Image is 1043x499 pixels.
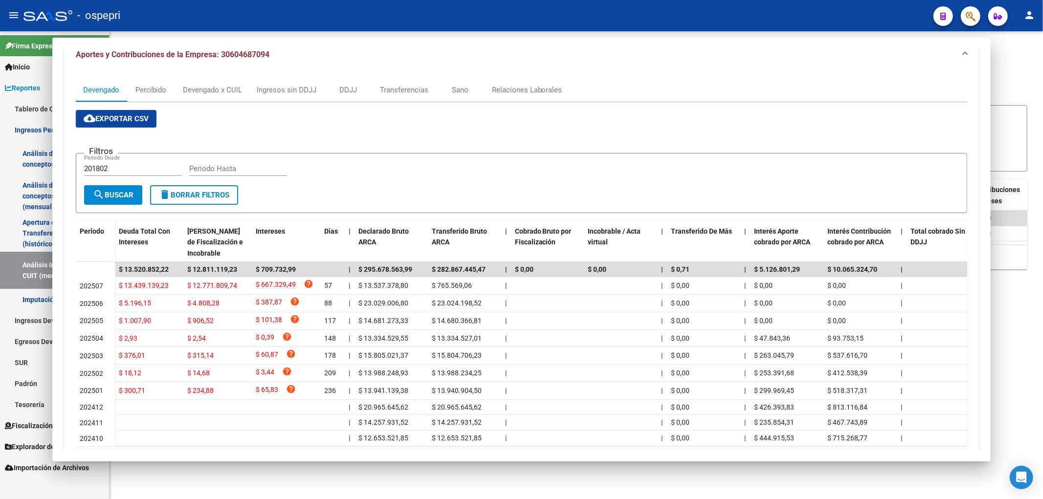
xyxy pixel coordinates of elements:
[432,403,482,411] span: $ 20.965.645,62
[901,369,903,377] span: |
[755,317,773,325] span: $ 0,00
[76,221,115,262] datatable-header-cell: Período
[84,146,118,156] h3: Filtros
[901,418,903,426] span: |
[355,221,428,264] datatable-header-cell: Declarado Bruto ARCA
[119,282,169,289] span: $ 13.439.139,23
[183,221,252,264] datatable-header-cell: Deuda Bruta Neto de Fiscalización e Incobrable
[662,418,663,426] span: |
[77,5,120,26] span: - ospepri
[358,369,408,377] span: $ 13.988.248,93
[80,300,103,307] span: 202506
[755,265,800,273] span: $ 5.126.801,29
[286,349,296,359] i: help
[745,265,747,273] span: |
[505,369,507,377] span: |
[187,227,243,258] span: [PERSON_NAME] de Fiscalización e Incobrable
[755,387,795,394] span: $ 299.969,45
[80,387,103,394] span: 202501
[256,332,274,345] span: $ 0,39
[119,351,145,359] span: $ 376,01
[358,317,408,325] span: $ 14.681.273,33
[828,299,846,307] span: $ 0,00
[290,297,300,306] i: help
[671,434,690,442] span: $ 0,00
[64,70,979,487] div: Aportes y Contribuciones de la Empresa: 30604687094
[501,221,511,264] datatable-header-cell: |
[324,317,336,325] span: 117
[745,317,746,325] span: |
[662,369,663,377] span: |
[80,403,103,411] span: 202412
[505,434,507,442] span: |
[324,282,332,289] span: 57
[432,351,482,359] span: $ 15.804.706,23
[505,227,507,235] span: |
[745,282,746,289] span: |
[349,403,350,411] span: |
[93,191,133,199] span: Buscar
[973,186,1020,205] span: Contribuciones Intereses
[358,403,408,411] span: $ 20.965.645,62
[183,85,242,95] div: Devengado x CUIL
[64,39,979,70] mat-expansion-panel-header: Aportes y Contribuciones de la Empresa: 30604687094
[76,447,252,471] div: 21 total
[290,314,300,324] i: help
[755,434,795,442] span: $ 444.915,53
[358,334,408,342] span: $ 13.334.529,55
[5,83,40,93] span: Reportes
[505,403,507,411] span: |
[755,299,773,307] span: $ 0,00
[320,221,345,264] datatable-header-cell: Dias
[671,265,690,273] span: $ 0,71
[745,418,746,426] span: |
[256,279,296,292] span: $ 667.329,49
[349,334,350,342] span: |
[828,418,868,426] span: $ 467.743,89
[492,85,562,95] div: Relaciones Laborales
[159,191,229,199] span: Borrar Filtros
[187,299,220,307] span: $ 4.808,28
[324,227,338,235] span: Dias
[256,367,274,380] span: $ 3,44
[658,221,667,264] datatable-header-cell: |
[901,434,903,442] span: |
[349,282,350,289] span: |
[5,41,56,51] span: Firma Express
[755,227,811,246] span: Interés Aporte cobrado por ARCA
[256,384,278,397] span: $ 65,83
[662,227,664,235] span: |
[93,189,105,200] mat-icon: search
[432,369,482,377] span: $ 13.988.234,25
[897,221,907,264] datatable-header-cell: |
[671,227,732,235] span: Transferido De Más
[755,282,773,289] span: $ 0,00
[907,221,980,264] datatable-header-cell: Total cobrado Sin DDJJ
[662,387,663,394] span: |
[432,317,482,325] span: $ 14.680.366,81
[119,299,151,307] span: $ 5.196,15
[187,351,214,359] span: $ 315,14
[80,419,103,427] span: 202411
[511,221,584,264] datatable-header-cell: Cobrado Bruto por Fiscalización
[755,403,795,411] span: $ 426.393,83
[911,227,966,246] span: Total cobrado Sin DDJJ
[286,384,296,394] i: help
[257,85,316,95] div: Ingresos sin DDJJ
[282,367,292,376] i: help
[662,351,663,359] span: |
[349,418,350,426] span: |
[671,387,690,394] span: $ 0,00
[671,282,690,289] span: $ 0,00
[339,85,357,95] div: DDJJ
[324,369,336,377] span: 209
[1010,466,1033,489] div: Open Intercom Messenger
[80,369,103,377] span: 202502
[505,282,507,289] span: |
[901,227,903,235] span: |
[671,317,690,325] span: $ 0,00
[159,189,171,200] mat-icon: delete
[515,227,572,246] span: Cobrado Bruto por Fiscalización
[755,369,795,377] span: $ 253.391,68
[256,265,296,273] span: $ 709.732,99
